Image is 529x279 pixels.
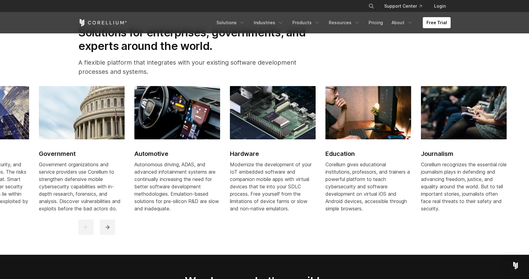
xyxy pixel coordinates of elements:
[421,86,507,139] img: Journalism
[366,1,377,12] button: Search
[78,26,322,53] h2: Solutions for enterprises, governments, and experts around the world.
[230,161,312,212] span: Modernize the development of your IoT embedded software and companion mobile apps with virtual de...
[78,58,322,76] p: A flexible platform that integrates with your existing software development processes and systems.
[325,149,411,158] h2: Education
[230,86,316,139] img: Hardware
[39,161,125,212] div: Government organizations and service providers use Corellium to strengthen defensive mobile cyber...
[134,161,220,212] div: Autonomous driving, ADAS, and advanced infotainment systems are continually increasing the need f...
[134,149,220,158] h2: Automotive
[134,86,220,220] a: Automotive Automotive Autonomous driving, ADAS, and advanced infotainment systems are continually...
[361,1,451,12] div: Navigation Menu
[78,19,127,26] a: Corellium Home
[230,86,316,220] a: Hardware Hardware Modernize the development of your IoT embedded software and companion mobile ap...
[39,149,125,158] h2: Government
[100,220,115,235] button: next
[429,1,451,12] a: Login
[325,17,364,28] a: Resources
[289,17,324,28] a: Products
[134,86,220,139] img: Automotive
[39,86,125,220] a: Government Government Government organizations and service providers use Corellium to strengthen ...
[213,17,451,28] div: Navigation Menu
[250,17,287,28] a: Industries
[325,161,411,212] div: Corellium gives educational institutions, professors, and trainers a powerful platform to teach c...
[421,161,507,212] div: Corellium recognizes the essential role journalism plays in defending and advancing freedom, just...
[230,149,316,158] h2: Hardware
[78,220,94,235] button: previous
[421,149,507,158] h2: Journalism
[213,17,249,28] a: Solutions
[388,17,417,28] a: About
[39,86,125,139] img: Government
[423,17,451,28] a: Free Trial
[379,1,427,12] a: Support Center
[365,17,387,28] a: Pricing
[508,258,523,273] div: Open Intercom Messenger
[325,86,411,139] img: Education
